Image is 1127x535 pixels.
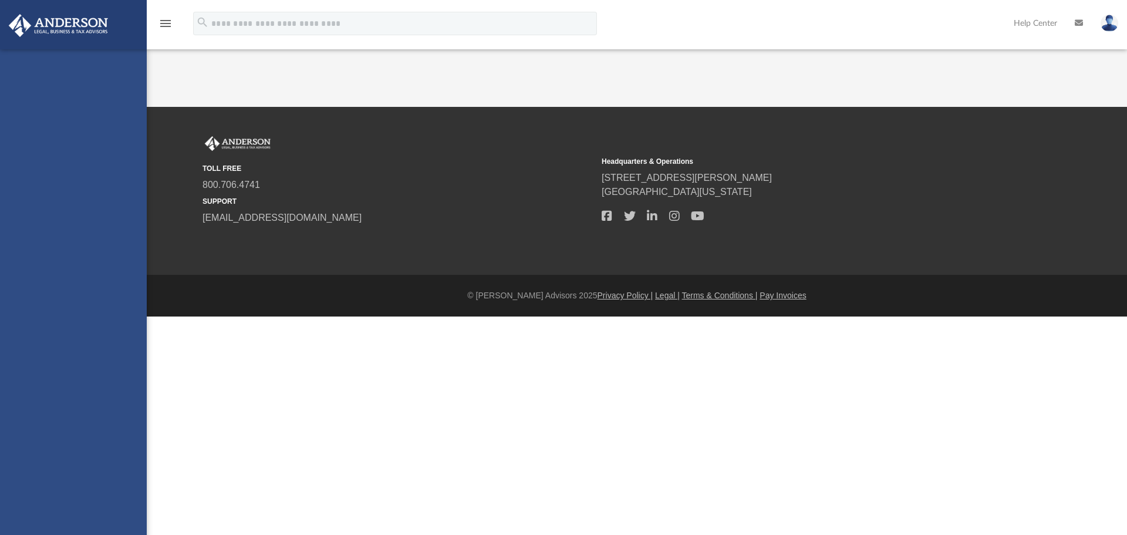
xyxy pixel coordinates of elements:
i: menu [158,16,173,31]
img: Anderson Advisors Platinum Portal [5,14,112,37]
a: Pay Invoices [760,291,806,300]
a: Terms & Conditions | [682,291,758,300]
a: [STREET_ADDRESS][PERSON_NAME] [602,173,772,183]
i: search [196,16,209,29]
img: User Pic [1101,15,1118,32]
a: Legal | [655,291,680,300]
img: Anderson Advisors Platinum Portal [203,136,273,152]
small: Headquarters & Operations [602,156,993,167]
small: SUPPORT [203,196,593,207]
a: [EMAIL_ADDRESS][DOMAIN_NAME] [203,213,362,223]
small: TOLL FREE [203,163,593,174]
a: menu [158,22,173,31]
a: 800.706.4741 [203,180,260,190]
a: Privacy Policy | [598,291,653,300]
div: © [PERSON_NAME] Advisors 2025 [147,290,1127,302]
a: [GEOGRAPHIC_DATA][US_STATE] [602,187,752,197]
